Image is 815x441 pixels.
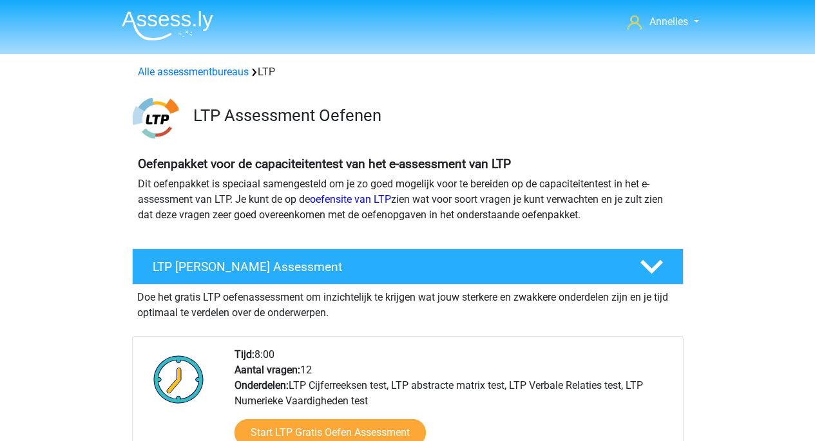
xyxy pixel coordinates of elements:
b: Oefenpakket voor de capaciteitentest van het e-assessment van LTP [138,156,511,171]
h3: LTP Assessment Oefenen [193,106,673,126]
b: Tijd: [235,348,254,361]
b: Onderdelen: [235,379,289,391]
span: Annelies [649,15,688,28]
a: LTP [PERSON_NAME] Assessment [127,249,689,285]
a: Annelies [622,14,704,30]
img: Klok [146,347,211,411]
div: Doe het gratis LTP oefenassessment om inzichtelijk te krijgen wat jouw sterkere en zwakkere onder... [132,285,684,321]
a: oefensite van LTP [310,193,391,205]
img: Assessly [122,10,213,41]
b: Aantal vragen: [235,364,300,376]
h4: LTP [PERSON_NAME] Assessment [153,259,619,274]
a: Alle assessmentbureaus [138,66,249,78]
p: Dit oefenpakket is speciaal samengesteld om je zo goed mogelijk voor te bereiden op de capaciteit... [138,176,678,223]
div: LTP [133,64,683,80]
img: ltp.png [133,95,178,141]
